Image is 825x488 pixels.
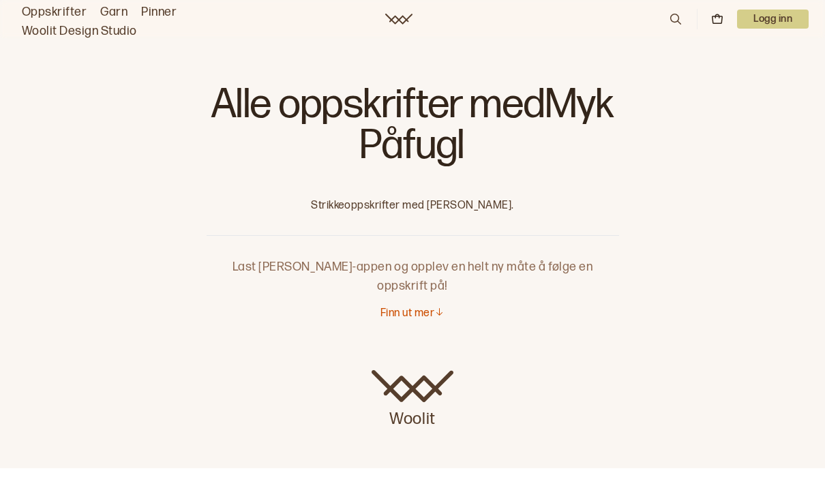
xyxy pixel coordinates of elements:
a: Woolit [372,370,453,430]
a: Pinner [141,3,177,22]
a: Woolit Design Studio [22,22,137,41]
button: User dropdown [737,10,809,29]
p: Strikkeoppskrifter med [PERSON_NAME]. [207,199,619,213]
a: Woolit [385,14,412,25]
p: Woolit [372,403,453,430]
img: Woolit [372,370,453,403]
a: Garn [100,3,127,22]
a: Oppskrifter [22,3,87,22]
p: Logg inn [737,10,809,29]
p: Last [PERSON_NAME]-appen og opplev en helt ny måte å følge en oppskrift på! [207,236,619,296]
p: Finn ut mer [380,307,434,321]
h1: Alle oppskrifter med Myk Påfugl [207,82,619,177]
button: Finn ut mer [380,307,445,321]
